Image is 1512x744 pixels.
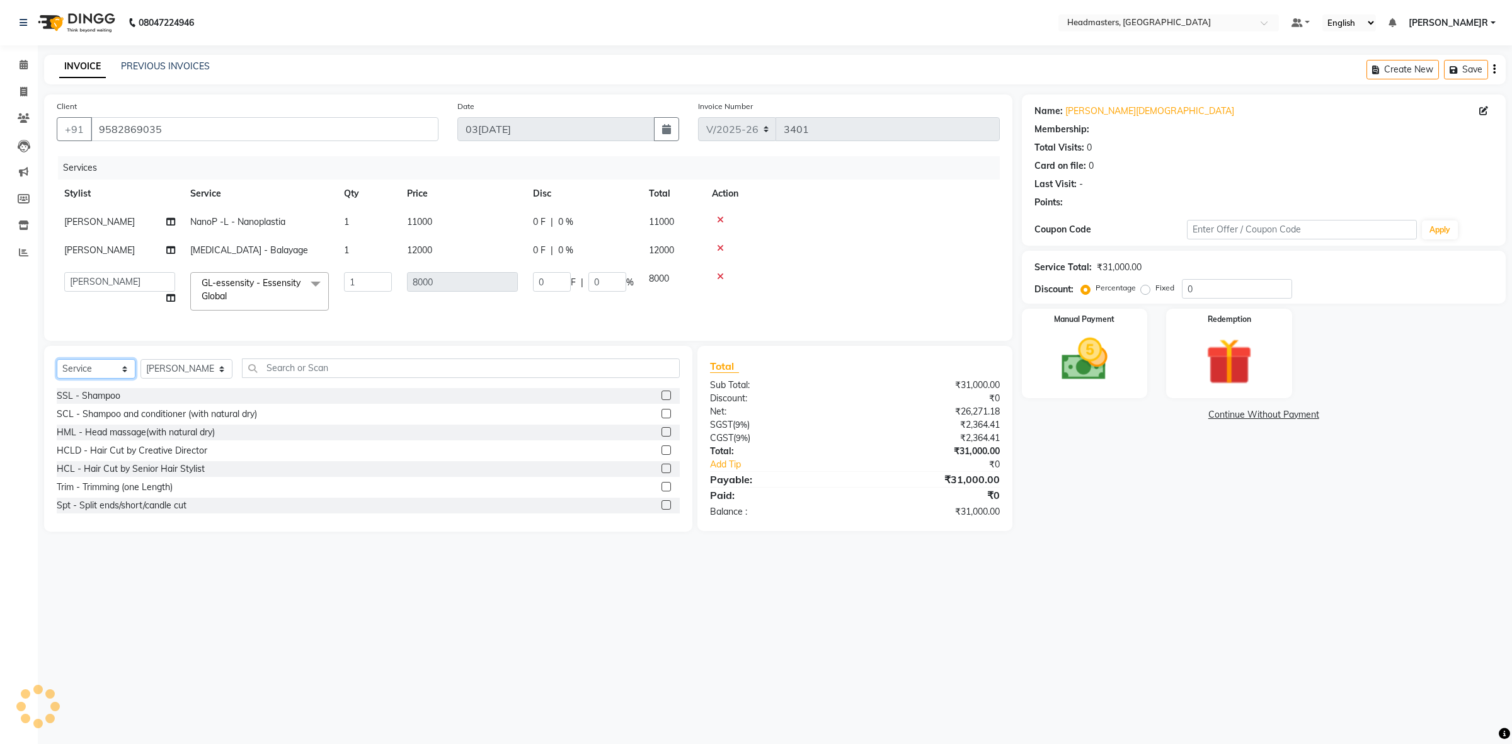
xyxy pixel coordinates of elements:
[855,488,1009,503] div: ₹0
[698,101,753,112] label: Invoice Number
[1034,123,1089,136] div: Membership:
[57,408,257,421] div: SCL - Shampoo and conditioner (with natural dry)
[57,426,215,439] div: HML - Head massage(with natural dry)
[551,244,553,257] span: |
[190,244,308,256] span: [MEDICAL_DATA] - Balayage
[59,55,106,78] a: INVOICE
[701,445,855,458] div: Total:
[57,499,186,512] div: Spt - Split ends/short/candle cut
[649,244,674,256] span: 12000
[855,432,1009,445] div: ₹2,364.41
[1096,282,1136,294] label: Percentage
[1409,16,1488,30] span: [PERSON_NAME]R
[64,216,135,227] span: [PERSON_NAME]
[710,360,739,373] span: Total
[242,358,680,378] input: Search or Scan
[736,433,748,443] span: 9%
[558,215,573,229] span: 0 %
[626,276,634,289] span: %
[58,156,1009,180] div: Services
[701,488,855,503] div: Paid:
[710,432,733,444] span: CGST
[1097,261,1142,274] div: ₹31,000.00
[344,216,349,227] span: 1
[57,462,205,476] div: HCL - Hair Cut by Senior Hair Stylist
[121,60,210,72] a: PREVIOUS INVOICES
[1089,159,1094,173] div: 0
[57,180,183,208] th: Stylist
[855,405,1009,418] div: ₹26,271.18
[1422,220,1458,239] button: Apply
[855,505,1009,518] div: ₹31,000.00
[399,180,525,208] th: Price
[704,180,1000,208] th: Action
[1065,105,1234,118] a: [PERSON_NAME][DEMOGRAPHIC_DATA]
[701,432,855,445] div: ( )
[1034,223,1188,236] div: Coupon Code
[227,290,232,302] a: x
[1034,159,1086,173] div: Card on file:
[881,458,1009,471] div: ₹0
[1208,314,1251,325] label: Redemption
[551,215,553,229] span: |
[57,444,207,457] div: HCLD - Hair Cut by Creative Director
[57,117,92,141] button: +91
[407,216,432,227] span: 11000
[525,180,641,208] th: Disc
[1155,282,1174,294] label: Fixed
[701,418,855,432] div: ( )
[641,180,704,208] th: Total
[91,117,438,141] input: Search by Name/Mobile/Email/Code
[701,379,855,392] div: Sub Total:
[1034,261,1092,274] div: Service Total:
[649,273,669,284] span: 8000
[1444,60,1488,79] button: Save
[1034,105,1063,118] div: Name:
[533,215,546,229] span: 0 F
[1034,141,1084,154] div: Total Visits:
[558,244,573,257] span: 0 %
[32,5,118,40] img: logo
[710,419,733,430] span: SGST
[571,276,576,289] span: F
[57,481,173,494] div: Trim - Trimming (one Length)
[735,420,747,430] span: 9%
[1054,314,1114,325] label: Manual Payment
[1034,178,1077,191] div: Last Visit:
[407,244,432,256] span: 12000
[57,101,77,112] label: Client
[336,180,399,208] th: Qty
[202,277,301,302] span: GL-essensity - Essensity Global
[1191,333,1267,391] img: _gift.svg
[855,392,1009,405] div: ₹0
[701,472,855,487] div: Payable:
[183,180,336,208] th: Service
[701,505,855,518] div: Balance :
[855,418,1009,432] div: ₹2,364.41
[1366,60,1439,79] button: Create New
[581,276,583,289] span: |
[1047,333,1123,386] img: _cash.svg
[855,472,1009,487] div: ₹31,000.00
[855,445,1009,458] div: ₹31,000.00
[190,216,285,227] span: NanoP -L - Nanoplastia
[701,405,855,418] div: Net:
[457,101,474,112] label: Date
[64,244,135,256] span: [PERSON_NAME]
[139,5,194,40] b: 08047224946
[57,389,120,403] div: SSL - Shampoo
[1079,178,1083,191] div: -
[533,244,546,257] span: 0 F
[1187,220,1416,239] input: Enter Offer / Coupon Code
[1024,408,1503,421] a: Continue Without Payment
[649,216,674,227] span: 11000
[701,392,855,405] div: Discount:
[1034,283,1074,296] div: Discount:
[855,379,1009,392] div: ₹31,000.00
[1087,141,1092,154] div: 0
[1034,196,1063,209] div: Points:
[344,244,349,256] span: 1
[701,458,880,471] a: Add Tip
